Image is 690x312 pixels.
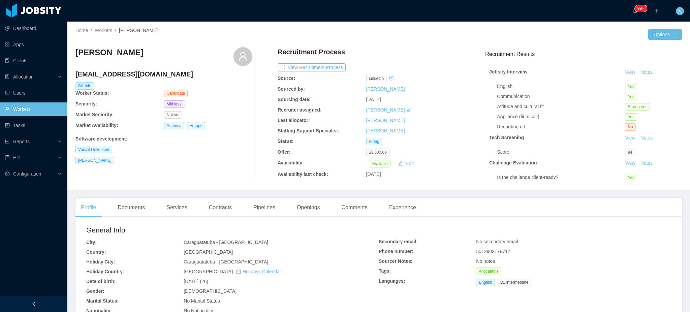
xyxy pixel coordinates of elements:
[203,198,237,217] div: Contracts
[366,86,405,92] a: [PERSON_NAME]
[184,259,268,264] span: Caraguatatuba - [GEOGRAPHIC_DATA]
[86,288,104,294] b: Gender:
[476,249,510,254] span: 5512982178717
[86,259,115,264] b: Holiday City:
[278,128,340,133] b: Staffing Support Specialist:
[75,112,114,117] b: Market Seniority:
[623,135,638,141] a: View
[638,134,656,142] button: Notes
[648,29,682,40] button: Optionsicon: down
[489,69,528,74] strong: Jobsity Interview
[278,160,304,165] b: Availability:
[635,5,647,12] sup: 1693
[238,52,248,61] i: icon: user
[236,269,241,274] i: icon: calendar
[497,174,625,181] div: Is the challenge client-ready?
[366,97,381,102] span: [DATE]
[86,225,379,236] h2: General Info
[379,258,412,264] b: Sourcer Notes:
[5,119,62,132] a: icon: profileTasks
[13,139,30,144] span: Reports
[625,83,637,90] span: Yes
[75,69,252,79] h4: [EMAIL_ADDRESS][DOMAIN_NAME]
[476,268,501,275] span: Allocatable
[625,149,635,156] span: 84
[112,198,150,217] div: Documents
[389,76,394,81] i: icon: history
[5,22,62,35] a: icon: pie-chartDashboard
[115,28,116,33] span: /
[5,74,10,79] i: icon: solution
[184,288,237,294] span: [DEMOGRAPHIC_DATA]
[184,269,281,274] span: [GEOGRAPHIC_DATA]
[625,103,650,111] span: Strong-yes
[75,146,112,153] span: VueJS Developer
[86,240,97,245] b: City:
[184,298,220,304] span: No Marital Status
[75,157,114,164] span: [PERSON_NAME]
[625,123,635,131] span: No
[476,279,495,286] span: English
[489,135,524,140] strong: Tech Screening
[625,174,637,181] span: Yes
[278,97,311,102] b: Sourcing date:
[623,69,638,75] a: View
[497,113,625,120] div: Appliance (final call)
[278,63,346,71] button: icon: exportView Recruitment Process
[164,122,184,129] span: America
[5,139,10,144] i: icon: line-chart
[236,269,281,274] a: icon: calendarHolidays Calendar
[384,198,421,217] div: Experience
[86,269,124,274] b: Holiday Country:
[678,7,682,15] span: N
[379,268,391,274] b: Tags:
[497,123,625,130] div: Recording url
[119,28,158,33] span: [PERSON_NAME]
[379,239,418,244] b: Secondary email:
[654,8,659,13] i: icon: plus
[86,249,106,255] b: Country:
[86,279,116,284] b: Date of birth:
[638,159,656,167] button: Notes
[164,111,182,119] span: Not set
[278,171,328,177] b: Availability last check:
[13,74,34,80] span: Allocation
[95,28,112,33] a: Workers
[278,65,346,70] a: icon: exportView Recruitment Process
[625,93,637,100] span: Yes
[366,138,382,145] span: Hiring
[379,249,413,254] b: Phone number:
[75,28,88,33] a: Home
[366,107,405,113] a: [PERSON_NAME]
[366,128,405,133] a: [PERSON_NAME]
[336,198,373,217] div: Comments
[366,171,381,177] span: [DATE]
[366,75,387,82] span: linkedin
[497,103,625,110] div: Attitude and cultural fit
[485,50,682,58] h3: Recruitment Results
[248,198,281,217] div: Pipelines
[75,123,118,128] b: Market Availability:
[278,138,293,144] b: Status:
[379,278,405,284] b: Languages:
[476,258,495,264] span: No notes
[366,118,405,123] a: [PERSON_NAME]
[476,239,518,244] span: No secondary email
[75,82,94,90] span: Billable
[164,100,185,108] span: Mid level
[497,83,625,90] div: English
[75,101,97,106] b: Seniority:
[497,93,625,100] div: Communication
[498,279,531,286] span: B1 intermediate
[278,118,310,123] b: Last allocator:
[75,90,109,96] b: Worker Status:
[75,47,143,58] h3: [PERSON_NAME]
[5,102,62,116] a: icon: userWorkers
[184,279,208,284] span: [DATE] (26)
[161,198,192,217] div: Services
[278,47,345,57] h4: Recruitment Process
[164,90,188,97] span: Candidate
[5,38,62,51] a: icon: appstoreApps
[5,86,62,100] a: icon: robotUsers
[91,28,92,33] span: /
